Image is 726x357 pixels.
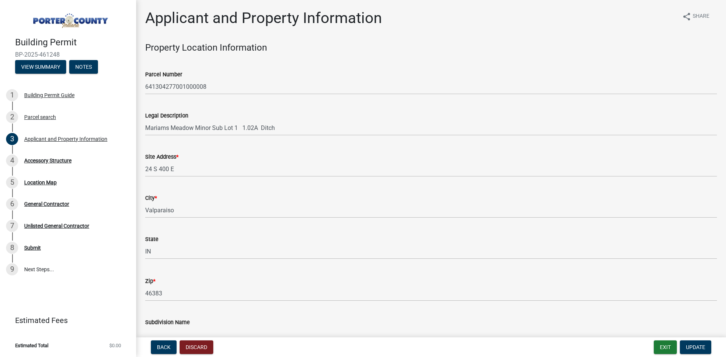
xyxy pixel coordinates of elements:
[6,176,18,189] div: 5
[6,89,18,101] div: 1
[151,340,177,354] button: Back
[145,9,382,27] h1: Applicant and Property Information
[6,220,18,232] div: 7
[676,9,715,24] button: shareShare
[6,111,18,123] div: 2
[24,158,71,163] div: Accessory Structure
[145,279,155,284] label: Zip
[15,37,130,48] h4: Building Permit
[145,113,188,119] label: Legal Description
[69,64,98,70] wm-modal-confirm: Notes
[15,8,124,29] img: Porter County, Indiana
[6,198,18,210] div: 6
[109,343,121,348] span: $0.00
[24,223,89,229] div: Unlisted General Contractor
[157,344,171,350] span: Back
[654,340,677,354] button: Exit
[24,245,41,250] div: Submit
[15,64,66,70] wm-modal-confirm: Summary
[6,133,18,145] div: 3
[69,60,98,74] button: Notes
[693,12,709,21] span: Share
[24,136,107,142] div: Applicant and Property Information
[6,313,124,328] a: Estimated Fees
[6,263,18,275] div: 9
[145,237,158,242] label: State
[145,155,178,160] label: Site Address
[145,196,157,201] label: City
[24,180,57,185] div: Location Map
[145,320,190,325] label: Subdivision Name
[680,340,711,354] button: Update
[6,155,18,167] div: 4
[15,51,121,58] span: BP-2025-461248
[24,201,69,207] div: General Contractor
[180,340,213,354] button: Discard
[15,343,48,348] span: Estimated Total
[686,344,705,350] span: Update
[682,12,691,21] i: share
[24,114,56,120] div: Parcel search
[6,242,18,254] div: 8
[15,60,66,74] button: View Summary
[145,72,182,77] label: Parcel Number
[24,93,74,98] div: Building Permit Guide
[145,42,717,53] h4: Property Location Information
